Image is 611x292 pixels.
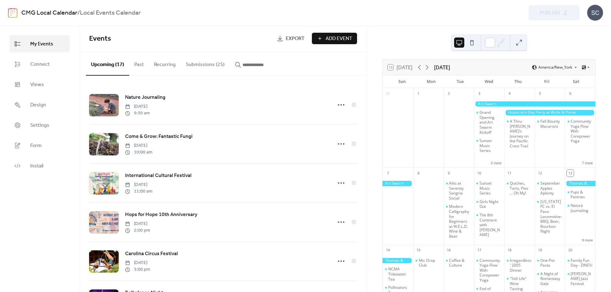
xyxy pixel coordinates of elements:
[286,35,305,43] span: Export
[21,7,77,19] a: CMG Local Calendar
[125,260,150,266] span: [DATE]
[565,258,595,268] div: Family Fun Day - ZINES!
[571,258,593,268] div: Family Fun Day - ZINES!
[506,90,513,97] div: 4
[503,75,532,88] div: Thu
[540,119,563,129] div: Fall Bounty Macarons
[30,142,42,150] span: Form
[565,190,595,200] div: Pups & Pastries
[77,7,80,19] b: /
[125,172,192,180] a: International Cultural Festival
[181,51,230,75] button: Submissions (25)
[540,181,563,196] div: September Apples Aplenty
[571,190,593,200] div: Pups & Pastries
[504,181,535,196] div: Quiches, Tarts, Pies ... Oh My!
[474,101,595,107] div: Art Swarm
[532,75,561,88] div: Fri
[10,117,70,134] a: Settings
[537,247,544,254] div: 19
[30,61,50,68] span: Connect
[537,90,544,97] div: 5
[474,110,504,135] div: Grand Opening and Art Swarm Kickoff
[506,170,513,177] div: 11
[417,75,446,88] div: Mon
[449,204,471,239] div: Modern Calligraphy for Beginners at W.E.L.D. Wine & Beer
[419,258,441,268] div: Mic Drop Club
[567,170,574,177] div: 13
[565,119,595,144] div: Community Yoga Flow With Corepower Yoga
[445,90,452,97] div: 2
[125,149,152,156] span: 10:00 am
[383,181,413,186] div: Art Swarm
[449,181,471,200] div: Altis at Serenity Sangria Social
[480,181,502,196] div: Sunset Music Series
[89,32,111,46] span: Events
[535,258,565,268] div: One-Pot Pasta
[571,119,593,144] div: Community Yoga Flow With Corepower Yoga
[125,211,197,219] a: Hops for Hope 10th Anniversary
[565,271,595,286] div: Wilson Jazz Festival
[476,170,483,177] div: 10
[149,51,181,75] button: Recurring
[506,247,513,254] div: 18
[480,213,502,237] div: The 8th Continent with [PERSON_NAME]
[480,110,502,135] div: Grand Opening and Art Swarm Kickoff
[504,119,535,149] div: A Thru-Hiker’s Journey on the Pacific Crest Trail
[474,199,504,209] div: Girls Night Out
[476,247,483,254] div: 17
[480,258,502,283] div: Community Yoga Flow With Corepower Yoga
[561,75,590,88] div: Sat
[587,5,603,21] div: SC
[383,258,413,263] div: Thomas & Friends in the Garden at New Hope Valley Railway
[80,7,141,19] b: Local Events Calendar
[312,33,357,44] button: Add Event
[571,271,593,286] div: [PERSON_NAME] Jazz Festival
[30,40,53,48] span: My Events
[415,247,422,254] div: 15
[504,276,535,291] div: "Still Life" Wine Tasting
[510,181,532,196] div: Quiches, Tarts, Pies ... Oh My!
[125,94,165,101] span: Nature Journaling
[480,138,502,153] div: Sunset Music Series
[415,170,422,177] div: 8
[384,170,391,177] div: 7
[326,35,352,43] span: Add Event
[567,247,574,254] div: 20
[480,199,502,209] div: Girls Night Out
[10,35,70,52] a: My Events
[537,170,544,177] div: 12
[535,181,565,196] div: September Apples Aplenty
[125,250,178,258] span: Carolina Circus Festival
[125,103,150,110] span: [DATE]
[476,90,483,97] div: 3
[129,51,149,75] button: Past
[540,199,563,234] div: [US_STATE] FC vs. El Paso Locomotive: BBQ, Beer, Bourbon Night
[474,75,503,88] div: Wed
[10,96,70,113] a: Design
[125,133,193,140] span: Come & Grow: Fantastic Fungi
[540,258,563,268] div: One-Pot Pasta
[474,181,504,196] div: Sunset Music Series
[388,75,417,88] div: Sun
[538,65,572,69] span: America/New_York
[388,267,411,282] div: NCMA Tidewater Tea
[86,51,129,76] button: Upcoming (17)
[125,93,165,102] a: Nature Journaling
[443,204,474,239] div: Modern Calligraphy for Beginners at W.E.L.D. Wine & Beer
[10,56,70,73] a: Connect
[125,110,150,117] span: 9:30 am
[565,203,595,213] div: Nature Journaling
[567,90,574,97] div: 6
[10,76,70,93] a: Views
[30,122,49,129] span: Settings
[30,101,46,109] span: Design
[474,258,504,283] div: Community Yoga Flow With Corepower Yoga
[10,137,70,154] a: Form
[384,247,391,254] div: 14
[10,157,70,174] a: Install
[446,75,474,88] div: Tue
[579,237,595,242] button: 9 more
